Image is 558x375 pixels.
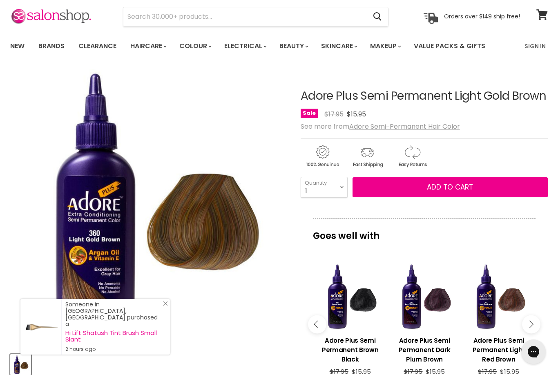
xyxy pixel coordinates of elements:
p: Goes well with [313,218,536,245]
span: $17.95 [324,109,344,119]
a: Adore Semi-Permanent Hair Color [349,122,460,131]
a: Visit product page [20,299,61,355]
a: Haircare [124,38,172,55]
div: Product thumbnails [9,352,288,375]
span: Sale [301,109,318,118]
a: New [4,38,31,55]
a: Skincare [315,38,362,55]
form: Product [123,7,388,27]
a: Sign In [520,38,551,55]
a: Electrical [218,38,272,55]
svg: Close Icon [163,301,168,306]
h1: Adore Plus Semi Permanent Light Gold Brown [301,90,548,103]
a: View product:Adore Plus Semi Permanent Brown Black [317,330,383,368]
a: Brands [32,38,71,55]
a: Value Packs & Gifts [408,38,491,55]
span: Add to cart [427,182,473,192]
a: Close Notification [160,301,168,309]
img: genuine.gif [301,144,344,169]
a: Clearance [72,38,123,55]
span: See more from [301,122,460,131]
a: Beauty [273,38,313,55]
button: Search [366,7,388,26]
ul: Main menu [4,34,506,58]
a: Colour [173,38,217,55]
h3: Adore Plus Semi Permanent Dark Plum Brown [391,336,458,364]
h3: Adore Plus Semi Permanent Light Red Brown [466,336,532,364]
button: Add to cart [353,177,548,198]
p: Orders over $149 ship free! [444,13,520,20]
select: Quantity [301,177,348,197]
input: Search [123,7,366,26]
a: View product:Adore Plus Semi Permanent Light Red Brown [466,330,532,368]
img: Adore Plus Semi Permanent Light Gold Brown [11,355,30,374]
a: View product:Adore Plus Semi Permanent Dark Plum Brown [391,330,458,368]
button: Adore Plus Semi Permanent Light Gold Brown [10,354,31,375]
img: returns.gif [391,144,434,169]
span: $15.95 [347,109,366,119]
div: Someone in [GEOGRAPHIC_DATA], [GEOGRAPHIC_DATA] purchased a [65,301,162,353]
iframe: Gorgias live chat messenger [517,337,550,367]
a: Makeup [364,38,406,55]
div: Adore Plus Semi Permanent Light Gold Brown image. Click or Scroll to Zoom. [10,69,287,346]
h3: Adore Plus Semi Permanent Brown Black [317,336,383,364]
a: Hi Lift Shatush Tint Brush Small Slant [65,330,162,343]
small: 2 hours ago [65,346,162,353]
img: shipping.gif [346,144,389,169]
